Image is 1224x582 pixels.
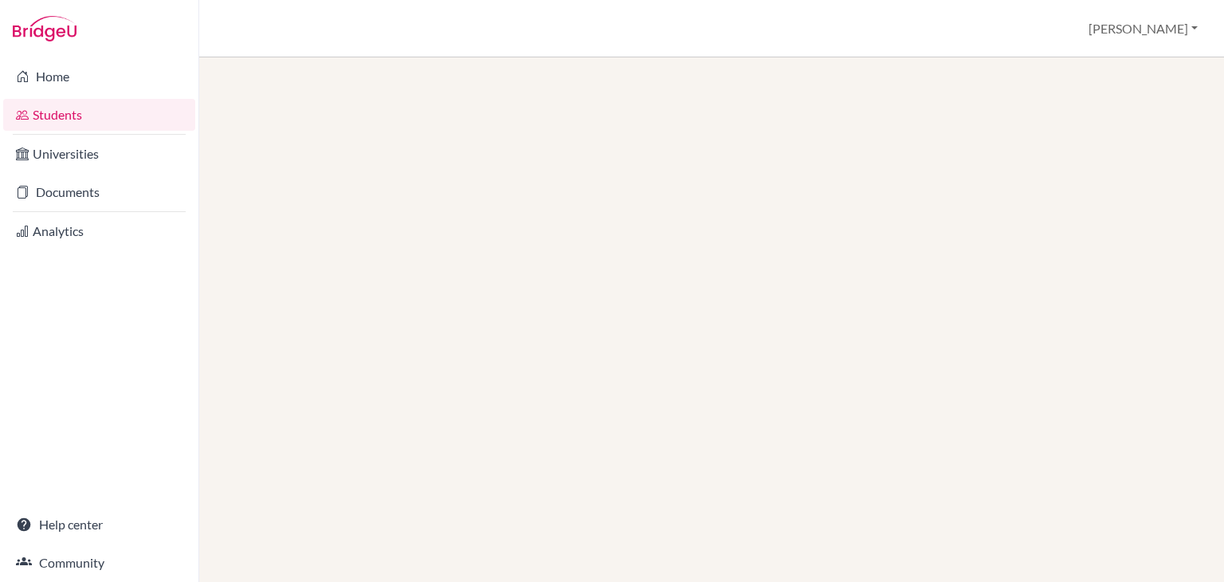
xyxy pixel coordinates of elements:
[3,99,195,131] a: Students
[3,138,195,170] a: Universities
[1081,14,1205,44] button: [PERSON_NAME]
[3,176,195,208] a: Documents
[3,61,195,92] a: Home
[13,16,76,41] img: Bridge-U
[3,215,195,247] a: Analytics
[3,547,195,579] a: Community
[3,509,195,541] a: Help center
